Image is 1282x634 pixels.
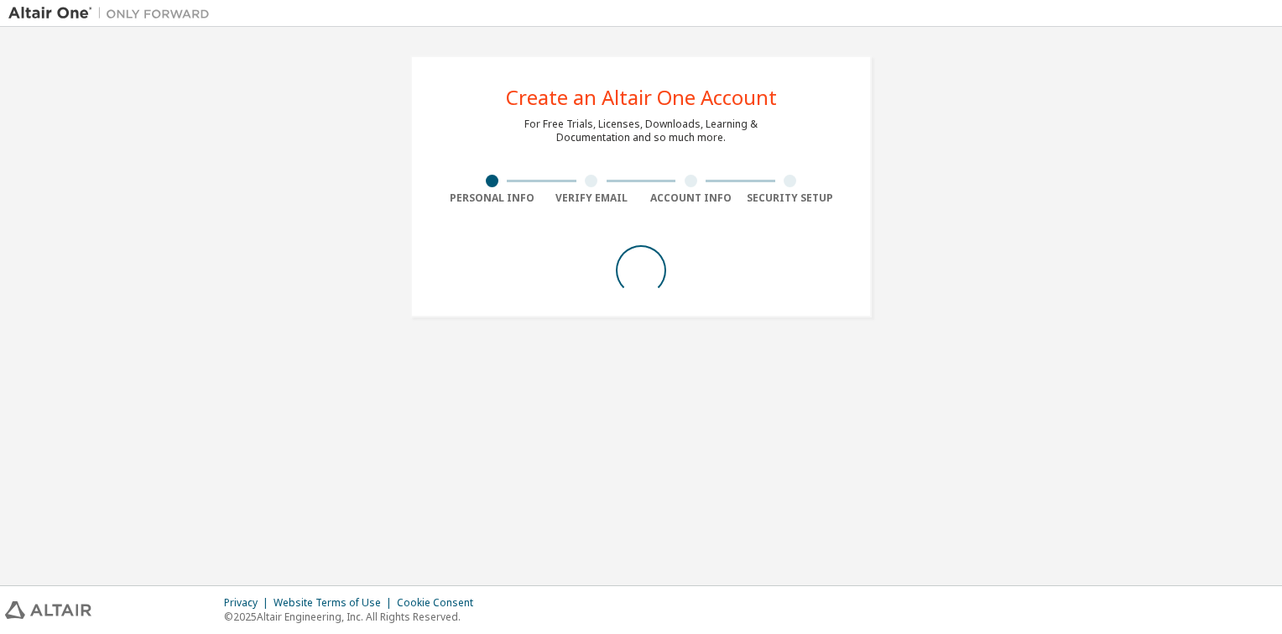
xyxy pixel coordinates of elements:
[8,5,218,22] img: Altair One
[442,191,542,205] div: Personal Info
[224,610,483,624] p: © 2025 Altair Engineering, Inc. All Rights Reserved.
[506,87,777,107] div: Create an Altair One Account
[397,596,483,610] div: Cookie Consent
[641,191,741,205] div: Account Info
[5,601,91,619] img: altair_logo.svg
[274,596,397,610] div: Website Terms of Use
[524,118,758,144] div: For Free Trials, Licenses, Downloads, Learning & Documentation and so much more.
[224,596,274,610] div: Privacy
[741,191,841,205] div: Security Setup
[542,191,642,205] div: Verify Email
